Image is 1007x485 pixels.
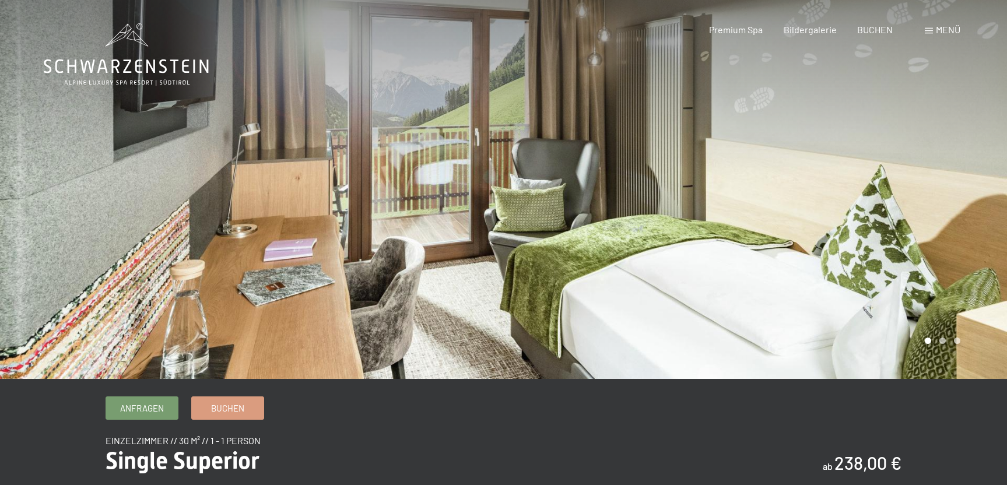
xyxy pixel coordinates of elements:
[211,402,244,414] span: Buchen
[120,402,164,414] span: Anfragen
[106,447,259,475] span: Single Superior
[106,397,178,419] a: Anfragen
[823,461,833,472] span: ab
[192,397,264,419] a: Buchen
[784,24,837,35] a: Bildergalerie
[936,24,960,35] span: Menü
[106,435,261,446] span: Einzelzimmer // 30 m² // 1 - 1 Person
[834,452,901,473] b: 238,00 €
[709,24,763,35] a: Premium Spa
[857,24,893,35] a: BUCHEN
